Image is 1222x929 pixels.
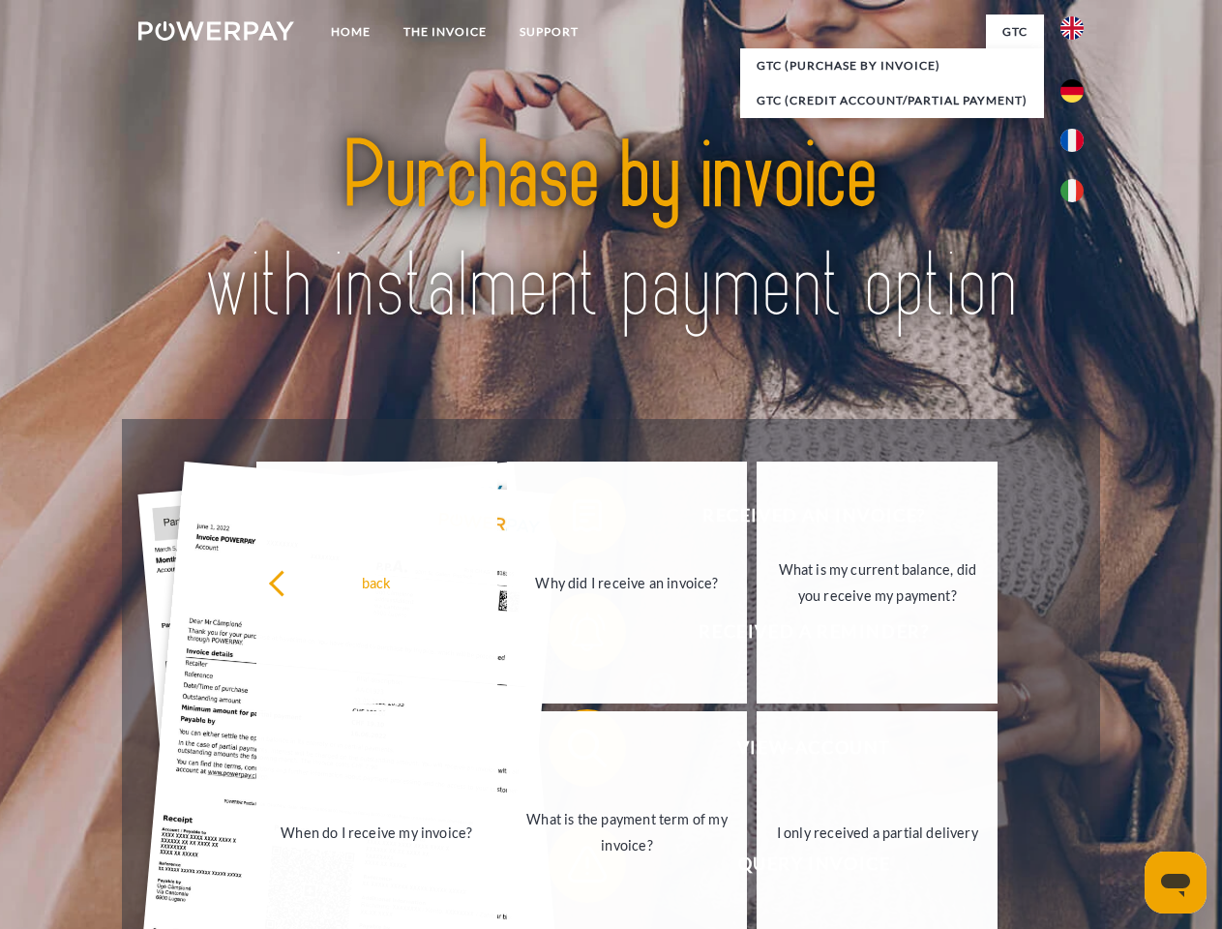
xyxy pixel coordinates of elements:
[1060,179,1084,202] img: it
[986,15,1044,49] a: GTC
[757,462,998,704] a: What is my current balance, did you receive my payment?
[1060,79,1084,103] img: de
[138,21,294,41] img: logo-powerpay-white.svg
[185,93,1037,371] img: title-powerpay_en.svg
[768,556,986,609] div: What is my current balance, did you receive my payment?
[519,806,736,858] div: What is the payment term of my invoice?
[519,569,736,595] div: Why did I receive an invoice?
[1145,852,1207,914] iframe: Button to launch messaging window
[740,83,1044,118] a: GTC (Credit account/partial payment)
[1060,16,1084,40] img: en
[503,15,595,49] a: Support
[268,819,486,845] div: When do I receive my invoice?
[740,48,1044,83] a: GTC (Purchase by invoice)
[268,569,486,595] div: back
[387,15,503,49] a: THE INVOICE
[314,15,387,49] a: Home
[1060,129,1084,152] img: fr
[768,819,986,845] div: I only received a partial delivery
